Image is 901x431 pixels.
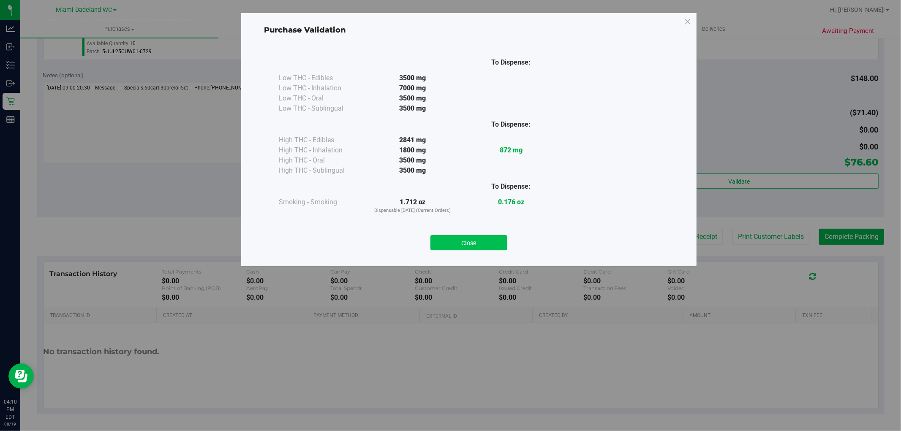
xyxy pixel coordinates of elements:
div: 3500 mg [363,93,462,103]
div: 7000 mg [363,83,462,93]
div: Low THC - Inhalation [279,83,363,93]
div: Low THC - Sublingual [279,103,363,114]
span: Purchase Validation [264,25,346,35]
div: 3500 mg [363,73,462,83]
p: Dispensable [DATE] (Current Orders) [363,207,462,214]
iframe: Resource center [8,363,34,389]
div: To Dispense: [462,119,560,130]
div: High THC - Inhalation [279,145,363,155]
div: High THC - Sublingual [279,165,363,176]
div: 2841 mg [363,135,462,145]
div: Low THC - Edibles [279,73,363,83]
div: High THC - Oral [279,155,363,165]
div: 1800 mg [363,145,462,155]
div: To Dispense: [462,57,560,68]
div: High THC - Edibles [279,135,363,145]
div: 3500 mg [363,103,462,114]
div: Smoking - Smoking [279,197,363,207]
div: 3500 mg [363,155,462,165]
div: Low THC - Oral [279,93,363,103]
div: To Dispense: [462,182,560,192]
button: Close [430,235,507,250]
div: 1.712 oz [363,197,462,214]
strong: 872 mg [500,146,523,154]
div: 3500 mg [363,165,462,176]
strong: 0.176 oz [498,198,524,206]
